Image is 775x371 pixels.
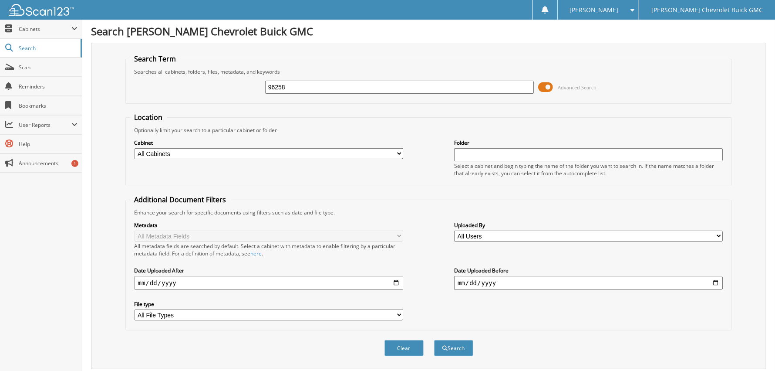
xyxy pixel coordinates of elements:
label: Cabinet [135,139,403,146]
div: Select a cabinet and begin typing the name of the folder you want to search in. If the name match... [454,162,723,177]
input: start [135,276,403,290]
div: All metadata fields are searched by default. Select a cabinet with metadata to enable filtering b... [135,242,403,257]
button: Clear [384,340,424,356]
label: Date Uploaded After [135,267,403,274]
div: Searches all cabinets, folders, files, metadata, and keywords [130,68,728,75]
span: [PERSON_NAME] Chevrolet Buick GMC [651,7,763,13]
span: [PERSON_NAME] [570,7,619,13]
label: Date Uploaded Before [454,267,723,274]
label: File type [135,300,403,308]
a: here [251,250,262,257]
span: Search [19,44,76,52]
legend: Search Term [130,54,181,64]
legend: Location [130,112,167,122]
button: Search [434,340,473,356]
label: Uploaded By [454,221,723,229]
legend: Additional Document Filters [130,195,231,204]
span: Announcements [19,160,77,167]
span: User Reports [19,121,71,129]
span: Cabinets [19,25,71,33]
h1: Search [PERSON_NAME] Chevrolet Buick GMC [91,24,766,38]
input: end [454,276,723,290]
span: Reminders [19,83,77,90]
div: 1 [71,160,78,167]
label: Folder [454,139,723,146]
img: scan123-logo-white.svg [9,4,74,16]
span: Help [19,140,77,148]
label: Metadata [135,221,403,229]
span: Bookmarks [19,102,77,109]
div: Enhance your search for specific documents using filters such as date and file type. [130,209,728,216]
span: Advanced Search [558,84,596,91]
div: Optionally limit your search to a particular cabinet or folder [130,126,728,134]
span: Scan [19,64,77,71]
